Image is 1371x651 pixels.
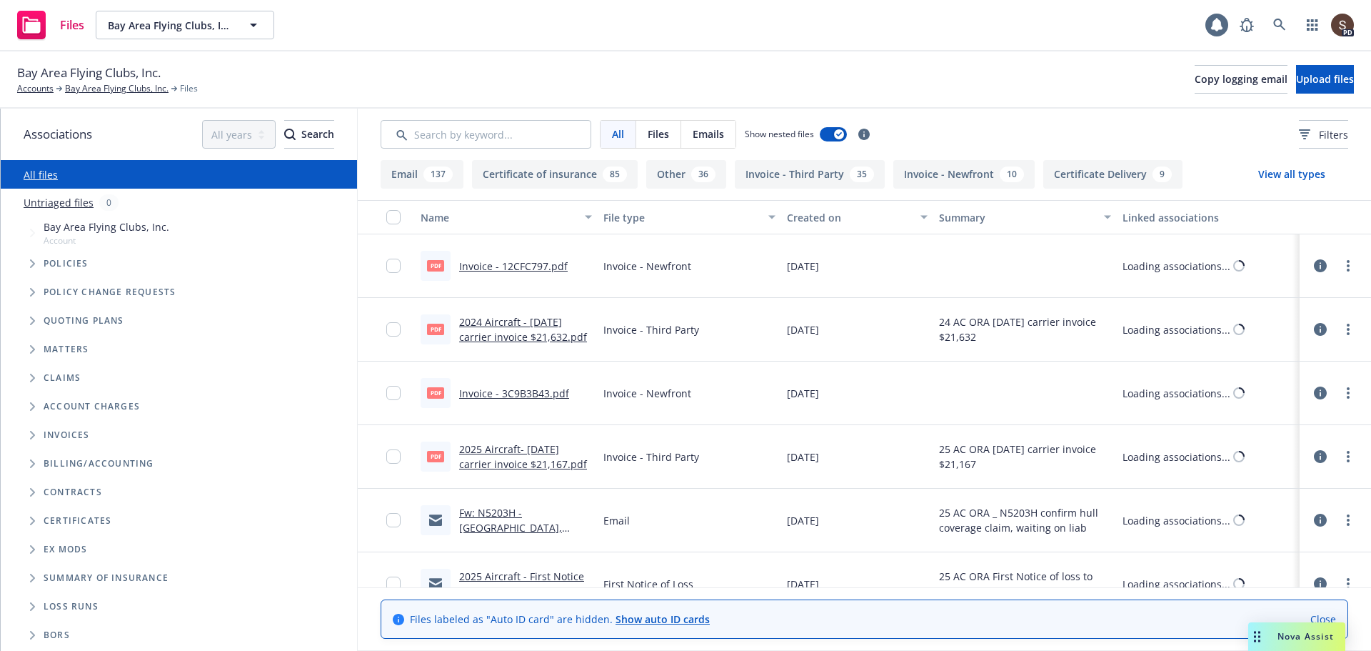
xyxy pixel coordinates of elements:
a: Report a Bug [1232,11,1261,39]
button: Nova Assist [1248,622,1345,651]
input: Toggle Row Selected [386,577,401,591]
a: Invoice - 12CFC797.pdf [459,259,568,273]
span: Filters [1299,127,1348,142]
span: [DATE] [787,577,819,592]
span: [DATE] [787,386,819,401]
div: Created on [787,210,913,225]
a: Show auto ID cards [616,612,710,626]
span: Billing/Accounting [44,459,154,468]
span: Matters [44,345,89,354]
span: [DATE] [787,513,819,528]
span: Bay Area Flying Clubs, Inc. [108,18,231,33]
svg: Search [284,129,296,140]
a: Files [11,5,90,45]
button: Invoice - Third Party [735,160,885,189]
span: Contracts [44,488,102,497]
a: Search [1265,11,1294,39]
input: Toggle Row Selected [386,449,401,464]
div: Loading associations... [1123,449,1230,464]
span: Files labeled as "Auto ID card" are hidden. [410,612,710,627]
div: 85 [603,167,627,182]
span: Invoice - Newfront [603,386,691,401]
button: Certificate of insurance [472,160,638,189]
div: Tree Example [1,217,357,449]
input: Search by keyword... [381,120,591,149]
div: File type [603,210,759,225]
span: Claims [44,374,81,382]
span: Invoices [44,431,90,439]
div: Linked associations [1123,210,1294,225]
span: Email [603,513,630,528]
span: Upload files [1296,72,1354,86]
div: Summary [939,210,1095,225]
img: photo [1331,14,1354,36]
input: Toggle Row Selected [386,259,401,273]
div: Loading associations... [1123,386,1230,401]
span: Files [180,82,198,95]
a: Fw: N5203H - [GEOGRAPHIC_DATA], [GEOGRAPHIC_DATA] / Bay Area Flying Club / AVC00432007 [459,506,586,580]
button: Copy logging email [1195,65,1287,94]
span: Show nested files [745,128,814,140]
a: Switch app [1298,11,1327,39]
span: Associations [24,125,92,144]
button: Upload files [1296,65,1354,94]
button: Linked associations [1117,200,1300,234]
a: 2025 Aircraft- [DATE] carrier invoice $21,167.pdf [459,442,587,471]
span: Emails [693,126,724,141]
a: more [1340,512,1357,529]
span: Policy change requests [44,288,176,297]
button: Created on [781,200,934,234]
button: Invoice - Newfront [893,160,1035,189]
a: Accounts [17,82,54,95]
div: Drag to move [1248,622,1266,651]
span: 25 AC ORA First Notice of loss to carrier - N5203H [939,569,1110,599]
div: 10 [1000,167,1024,182]
input: Toggle Row Selected [386,513,401,527]
span: Files [60,19,84,31]
span: Ex Mods [44,545,87,554]
span: Summary of insurance [44,574,169,582]
span: pdf [427,260,444,271]
span: pdf [427,324,444,334]
span: Invoice - Third Party [603,322,699,337]
span: Quoting plans [44,317,124,325]
button: Bay Area Flying Clubs, Inc. [96,11,274,39]
a: Bay Area Flying Clubs, Inc. [65,82,169,95]
button: Other [646,160,726,189]
button: Certificate Delivery [1043,160,1182,189]
a: more [1340,321,1357,338]
span: [DATE] [787,259,819,274]
span: BORs [44,631,70,640]
div: Loading associations... [1123,513,1230,528]
a: Invoice - 3C9B3B43.pdf [459,387,569,400]
div: Search [284,121,334,148]
span: Bay Area Flying Clubs, Inc. [17,64,161,82]
span: Policies [44,259,89,268]
div: Loading associations... [1123,322,1230,337]
span: 24 AC ORA [DATE] carrier invoice $21,632 [939,314,1110,344]
span: First Notice of Loss [603,577,693,592]
button: Email [381,160,463,189]
div: Folder Tree Example [1,449,357,650]
a: more [1340,384,1357,402]
button: Summary [933,200,1116,234]
span: pdf [427,387,444,398]
a: more [1340,448,1357,465]
a: All files [24,168,58,182]
input: Toggle Row Selected [386,386,401,400]
div: 137 [423,167,453,182]
span: 25 AC ORA [DATE] carrier invoice $21,167 [939,442,1110,472]
span: Nova Assist [1277,630,1334,642]
span: Files [648,126,669,141]
div: Loading associations... [1123,577,1230,592]
div: 35 [850,167,874,182]
span: 25 AC ORA _ N5203H confirm hull coverage claim, waiting on liab [939,505,1110,535]
button: View all types [1235,160,1348,189]
button: File type [598,200,780,234]
span: [DATE] [787,449,819,464]
span: pdf [427,451,444,462]
a: more [1340,257,1357,274]
button: Filters [1299,120,1348,149]
a: 2025 Aircraft - First Notice of loss to carrier - N5203H.msg [459,570,584,613]
span: Copy logging email [1195,72,1287,86]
